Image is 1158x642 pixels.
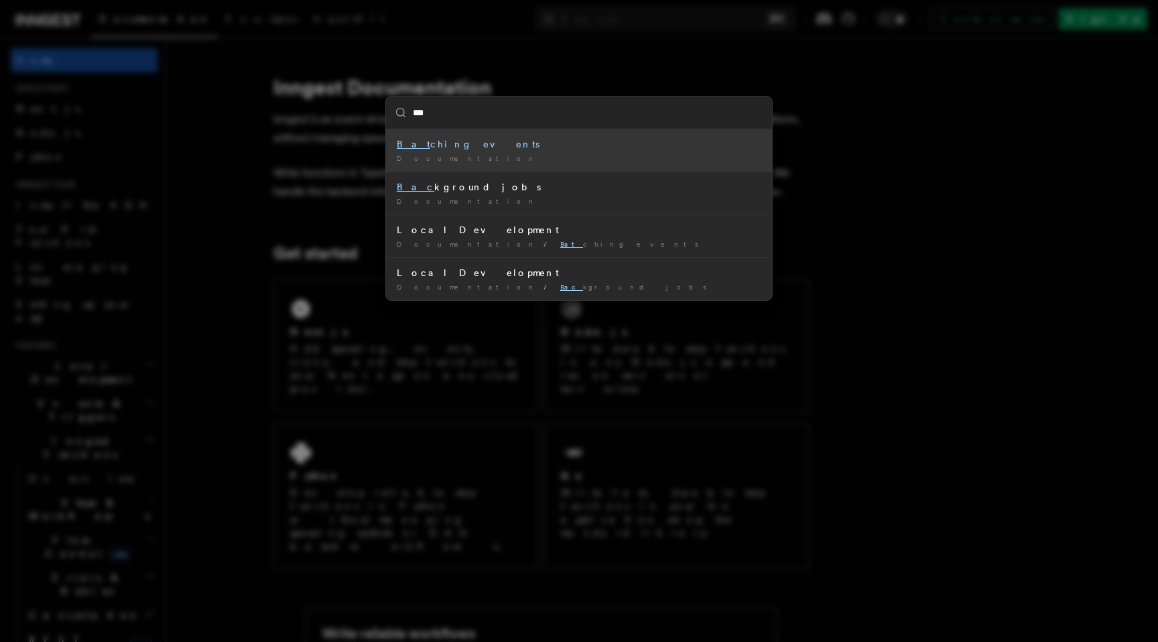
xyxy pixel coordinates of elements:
[560,240,706,248] span: ching events
[397,266,761,279] div: Local Development
[397,223,761,237] div: Local Development
[397,180,761,194] div: kground jobs
[397,240,538,248] span: Documentation
[543,240,555,248] span: /
[543,283,555,291] span: /
[397,154,538,162] span: Documentation
[397,137,761,151] div: ching events
[560,283,583,291] mark: Bac
[397,182,434,192] mark: Bac
[397,197,538,205] span: Documentation
[560,240,583,248] mark: Bat
[560,283,714,291] span: kground jobs
[397,139,430,149] mark: Bat
[397,283,538,291] span: Documentation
